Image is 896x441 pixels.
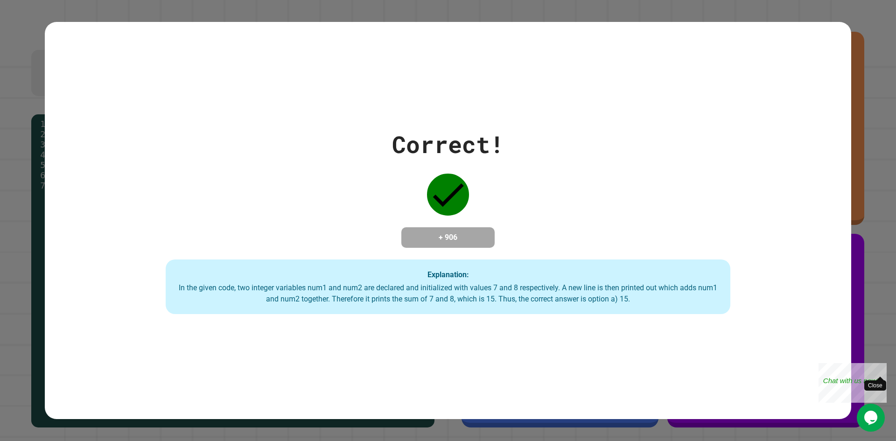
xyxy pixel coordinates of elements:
iframe: chat widget [857,404,887,432]
h4: + 906 [411,232,485,243]
strong: Explanation: [427,270,469,279]
div: In the given code, two integer variables num1 and num2 are declared and initialized with values 7... [175,282,721,305]
iframe: chat widget [819,363,887,403]
div: Correct! [392,127,504,162]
